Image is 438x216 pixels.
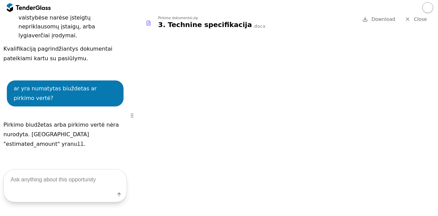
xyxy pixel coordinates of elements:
code: null [70,141,83,148]
a: Download [360,15,397,24]
span: Download [371,16,395,22]
p: Pirkimo biudžetas arba pirkimo vertė nėra nurodyta. [GEOGRAPHIC_DATA] "estimated_amount" yra . [3,120,127,149]
a: Close [401,15,431,24]
p: Kvalifikaciją pagrindžiantys dokumentai pateikiami kartu su pasiūlymu. [3,44,127,63]
span: Close [414,16,427,22]
div: 3. Technine specifikacija [158,20,252,29]
div: ar yra numatytas biuždetas ar pirkimo vertė? [14,84,117,103]
div: Pirkimo dokumentai.zip [158,16,198,20]
div: .docx [253,24,266,29]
